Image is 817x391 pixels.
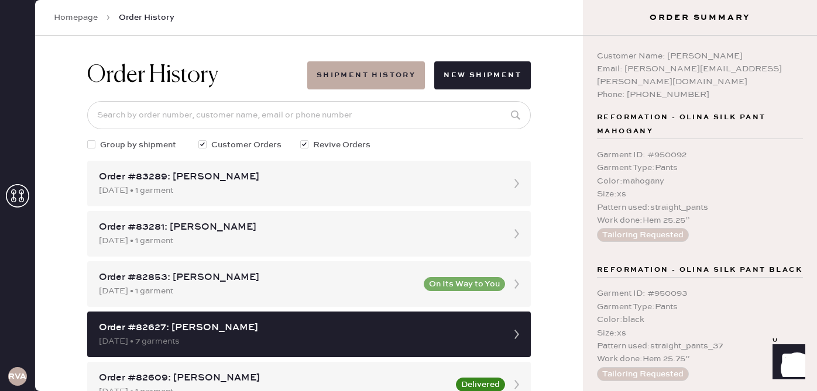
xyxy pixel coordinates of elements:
div: [DATE] • 1 garment [99,285,417,297]
div: [DATE] • 7 garments [99,335,498,348]
button: On Its Way to You [424,277,505,291]
h3: Order Summary [583,12,817,23]
input: Search by order number, customer name, email or phone number [87,101,531,129]
a: Homepage [54,12,98,23]
div: Work done : Hem 25.25” [597,214,803,227]
div: Customer Name: [PERSON_NAME] [597,50,803,63]
span: Reformation - olina silk pant black [597,263,802,277]
h3: RVA [8,372,26,380]
div: Pattern used : straight_pants_37 [597,340,803,352]
div: Garment ID : # 950092 [597,148,803,161]
button: Shipment History [307,61,425,89]
span: Revive Orders [313,139,370,151]
div: Order #82627: [PERSON_NAME] [99,321,498,335]
iframe: Front Chat [761,338,812,389]
span: Group by shipment [100,139,176,151]
h1: Order History [87,61,218,89]
div: Size : xs [597,327,803,340]
span: Order History [119,12,174,23]
div: Email: [PERSON_NAME][EMAIL_ADDRESS][PERSON_NAME][DOMAIN_NAME] [597,63,803,88]
div: [DATE] • 1 garment [99,184,498,197]
div: Order #82853: [PERSON_NAME] [99,271,417,285]
span: Customer Orders [211,139,282,151]
div: Color : mahogany [597,175,803,188]
div: Garment Type : Pants [597,161,803,174]
div: Garment Type : Pants [597,300,803,313]
button: New Shipment [434,61,531,89]
button: Tailoring Requested [597,228,689,242]
div: Garment ID : # 950093 [597,287,803,300]
div: Phone: [PHONE_NUMBER] [597,88,803,101]
div: Order #83289: [PERSON_NAME] [99,170,498,184]
div: [DATE] • 1 garment [99,234,498,247]
div: Size : xs [597,188,803,200]
div: Color : black [597,313,803,326]
div: Order #82609: [PERSON_NAME] [99,371,449,385]
span: Reformation - olina silk pant mahogany [597,110,803,139]
div: Pattern used : straight_pants [597,201,803,214]
div: Order #83281: [PERSON_NAME] [99,220,498,234]
button: Tailoring Requested [597,367,689,381]
div: Work done : Hem 25.75” [597,352,803,365]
